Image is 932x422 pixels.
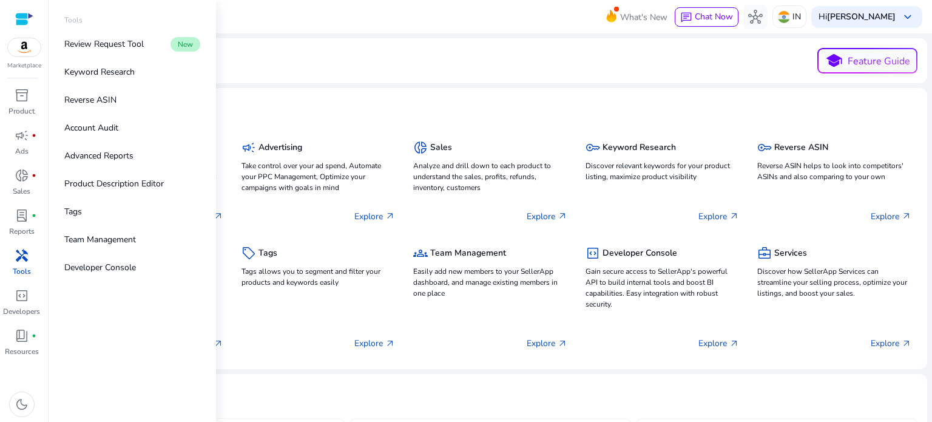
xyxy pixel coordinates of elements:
[354,337,395,350] p: Explore
[214,211,223,221] span: arrow_outward
[698,210,739,223] p: Explore
[32,173,36,178] span: fiber_manual_record
[15,248,29,263] span: handyman
[774,248,807,259] h5: Services
[729,339,739,349] span: arrow_outward
[15,328,29,343] span: book_4
[413,266,567,299] p: Easily add new members to your SellerApp dashboard, and manage existing members in one place
[385,339,395,349] span: arrow_outward
[586,160,740,182] p: Discover relevant keywords for your product listing, maximize product visibility
[586,246,600,260] span: code_blocks
[15,146,29,157] p: Ads
[214,339,223,349] span: arrow_outward
[757,246,772,260] span: business_center
[413,140,428,155] span: donut_small
[603,248,677,259] h5: Developer Console
[8,106,35,117] p: Product
[64,233,136,246] p: Team Management
[385,211,395,221] span: arrow_outward
[241,140,256,155] span: campaign
[817,48,917,73] button: schoolFeature Guide
[743,5,768,29] button: hub
[729,211,739,221] span: arrow_outward
[241,160,396,193] p: Take control over your ad spend, Automate your PPC Management, Optimize your campaigns with goals...
[527,210,567,223] p: Explore
[430,143,452,153] h5: Sales
[5,346,39,357] p: Resources
[64,149,133,162] p: Advanced Reports
[819,13,896,21] p: Hi
[586,140,600,155] span: key
[757,140,772,155] span: key
[675,7,738,27] button: chatChat Now
[64,121,118,134] p: Account Audit
[8,38,41,56] img: amazon.svg
[3,306,40,317] p: Developers
[430,248,506,259] h5: Team Management
[680,12,692,24] span: chat
[258,143,302,153] h5: Advertising
[171,37,200,52] span: New
[620,7,667,28] span: What's New
[698,337,739,350] p: Explore
[871,210,911,223] p: Explore
[32,133,36,138] span: fiber_manual_record
[13,186,30,197] p: Sales
[827,11,896,22] b: [PERSON_NAME]
[695,11,733,22] span: Chat Now
[558,339,567,349] span: arrow_outward
[15,397,29,412] span: dark_mode
[15,208,29,223] span: lab_profile
[848,54,910,69] p: Feature Guide
[15,288,29,303] span: code_blocks
[64,66,135,78] p: Keyword Research
[258,248,277,259] h5: Tags
[354,210,395,223] p: Explore
[64,205,82,218] p: Tags
[527,337,567,350] p: Explore
[64,261,136,274] p: Developer Console
[413,246,428,260] span: groups
[902,211,911,221] span: arrow_outward
[748,10,763,24] span: hub
[241,266,396,288] p: Tags allows you to segment and filter your products and keywords easily
[7,61,41,70] p: Marketplace
[413,160,567,193] p: Analyze and drill down to each product to understand the sales, profits, refunds, inventory, cust...
[9,226,35,237] p: Reports
[32,333,36,338] span: fiber_manual_record
[13,266,31,277] p: Tools
[64,38,144,50] p: Review Request Tool
[871,337,911,350] p: Explore
[15,88,29,103] span: inventory_2
[586,266,740,310] p: Gain secure access to SellerApp's powerful API to build internal tools and boost BI capabilities....
[757,160,911,182] p: Reverse ASIN helps to look into competitors' ASINs and also comparing to your own
[64,94,116,106] p: Reverse ASIN
[241,246,256,260] span: sell
[603,143,676,153] h5: Keyword Research
[778,11,790,23] img: in.svg
[64,177,164,190] p: Product Description Editor
[757,266,911,299] p: Discover how SellerApp Services can streamline your selling process, optimize your listings, and ...
[32,213,36,218] span: fiber_manual_record
[825,52,843,70] span: school
[15,128,29,143] span: campaign
[902,339,911,349] span: arrow_outward
[558,211,567,221] span: arrow_outward
[900,10,915,24] span: keyboard_arrow_down
[15,168,29,183] span: donut_small
[792,6,801,27] p: IN
[64,15,83,26] p: Tools
[774,143,828,153] h5: Reverse ASIN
